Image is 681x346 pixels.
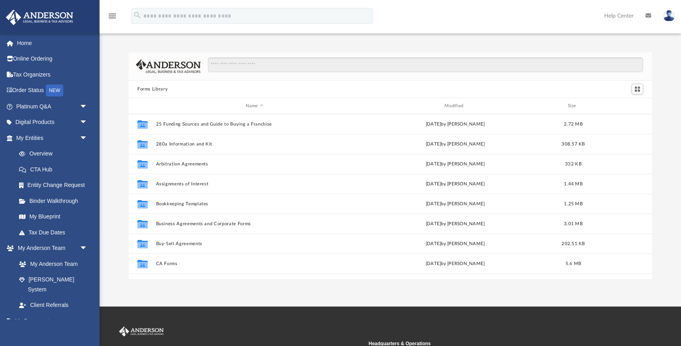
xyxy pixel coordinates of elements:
[357,121,554,128] div: [DATE] by [PERSON_NAME]
[357,220,554,228] div: [DATE] by [PERSON_NAME]
[11,177,100,193] a: Entity Change Request
[156,142,353,147] button: 280a Information and Kit
[11,146,100,162] a: Overview
[156,122,353,127] button: 25 Funding Sources and Guide to Buying a Franchise
[80,114,96,131] span: arrow_drop_down
[156,221,353,226] button: Business Agreements and Corporate Forms
[6,313,96,329] a: My Documentsarrow_drop_down
[46,85,63,96] div: NEW
[11,193,100,209] a: Binder Walkthrough
[11,272,96,297] a: [PERSON_NAME] System
[156,261,353,266] button: CA Forms
[357,141,554,148] div: [DATE] by [PERSON_NAME]
[356,102,554,110] div: Modified
[80,313,96,329] span: arrow_drop_down
[357,201,554,208] div: [DATE] by [PERSON_NAME]
[558,102,589,110] div: Size
[208,57,643,73] input: Search files and folders
[80,98,96,115] span: arrow_drop_down
[11,256,92,272] a: My Anderson Team
[6,51,100,67] a: Online Ordering
[562,242,585,246] span: 202.51 KB
[132,102,152,110] div: id
[6,83,100,99] a: Order StatusNEW
[156,181,353,187] button: Assignments of Interest
[564,222,583,226] span: 3.01 MB
[565,162,581,166] span: 332 KB
[11,224,100,240] a: Tax Due Dates
[6,114,100,130] a: Digital Productsarrow_drop_down
[632,84,644,95] button: Switch to Grid View
[129,114,652,279] div: grid
[80,130,96,146] span: arrow_drop_down
[564,122,583,126] span: 2.72 MB
[6,240,96,256] a: My Anderson Teamarrow_drop_down
[156,241,353,246] button: Buy-Sell Agreements
[108,11,117,21] i: menu
[357,260,554,267] div: [DATE] by [PERSON_NAME]
[137,86,168,93] button: Forms Library
[108,15,117,21] a: menu
[156,201,353,206] button: Bookkeeping Templates
[133,11,142,20] i: search
[11,161,100,177] a: CTA Hub
[11,209,96,225] a: My Blueprint
[6,67,100,83] a: Tax Organizers
[564,182,583,186] span: 1.44 MB
[562,142,585,146] span: 308.57 KB
[566,261,581,266] span: 5.6 MB
[6,98,100,114] a: Platinum Q&Aarrow_drop_down
[357,181,554,188] div: [DATE] by [PERSON_NAME]
[156,102,353,110] div: Name
[11,297,96,313] a: Client Referrals
[4,10,76,25] img: Anderson Advisors Platinum Portal
[357,240,554,248] div: [DATE] by [PERSON_NAME]
[80,240,96,257] span: arrow_drop_down
[564,202,583,206] span: 1.25 MB
[156,161,353,167] button: Arbitration Agreements
[117,326,165,337] img: Anderson Advisors Platinum Portal
[6,35,100,51] a: Home
[663,10,675,22] img: User Pic
[593,102,648,110] div: id
[357,161,554,168] div: [DATE] by [PERSON_NAME]
[6,130,100,146] a: My Entitiesarrow_drop_down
